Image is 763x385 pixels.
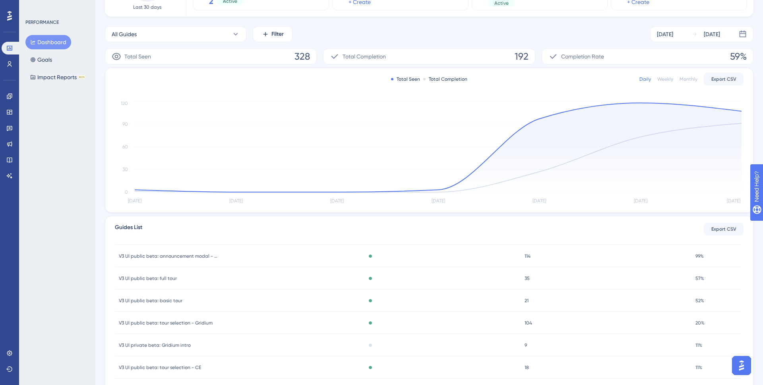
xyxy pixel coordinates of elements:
div: Total Completion [423,76,467,82]
span: 328 [294,50,310,63]
div: Weekly [657,76,673,82]
span: 21 [525,297,529,304]
button: Impact ReportsBETA [25,70,90,84]
tspan: 30 [122,167,128,172]
span: V3 UI public beta: tour selection - Gridium [119,320,213,326]
tspan: 60 [122,144,128,150]
button: Export CSV [704,223,744,235]
div: Monthly [680,76,697,82]
tspan: [DATE] [533,198,546,204]
span: V3 UI public beta: full tour [119,275,177,282]
tspan: [DATE] [432,198,445,204]
tspan: 0 [125,189,128,195]
button: Goals [25,52,57,67]
span: Need Help? [19,2,50,12]
div: [DATE] [657,29,673,39]
span: Total Seen [124,52,151,61]
span: 59% [730,50,747,63]
div: Total Seen [391,76,420,82]
span: 20% [695,320,705,326]
span: 57% [695,275,704,282]
span: 99% [695,253,704,259]
tspan: 90 [122,121,128,127]
span: 192 [515,50,529,63]
div: PERFORMANCE [25,19,59,25]
span: Completion Rate [561,52,604,61]
div: [DATE] [704,29,720,39]
span: Total Completion [343,52,386,61]
tspan: 120 [121,101,128,106]
button: All Guides [105,26,246,42]
span: 18 [525,364,529,371]
span: V3 UI private beta: Gridium intro [119,342,191,348]
tspan: [DATE] [330,198,344,204]
span: Guides List [115,223,142,235]
button: Export CSV [704,73,744,86]
tspan: [DATE] [634,198,647,204]
span: Last 30 days [133,4,161,10]
tspan: [DATE] [727,198,740,204]
span: All Guides [112,29,137,39]
span: Filter [271,29,284,39]
span: 35 [525,275,530,282]
tspan: [DATE] [128,198,141,204]
span: 104 [525,320,532,326]
span: 114 [525,253,531,259]
iframe: UserGuiding AI Assistant Launcher [730,354,753,377]
span: V3 UI public beta: basic tour [119,297,182,304]
button: Dashboard [25,35,71,49]
span: 11% [695,342,702,348]
span: Export CSV [711,226,736,232]
span: 11% [695,364,702,371]
tspan: [DATE] [229,198,243,204]
div: BETA [78,75,85,79]
span: V3 UI public beta: tour selection - CE [119,364,201,371]
span: V3 UI public beta: announcement modal - Gridium [119,253,218,259]
span: Export CSV [711,76,736,82]
button: Filter [253,26,292,42]
div: Daily [639,76,651,82]
span: 52% [695,297,704,304]
span: 9 [525,342,527,348]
